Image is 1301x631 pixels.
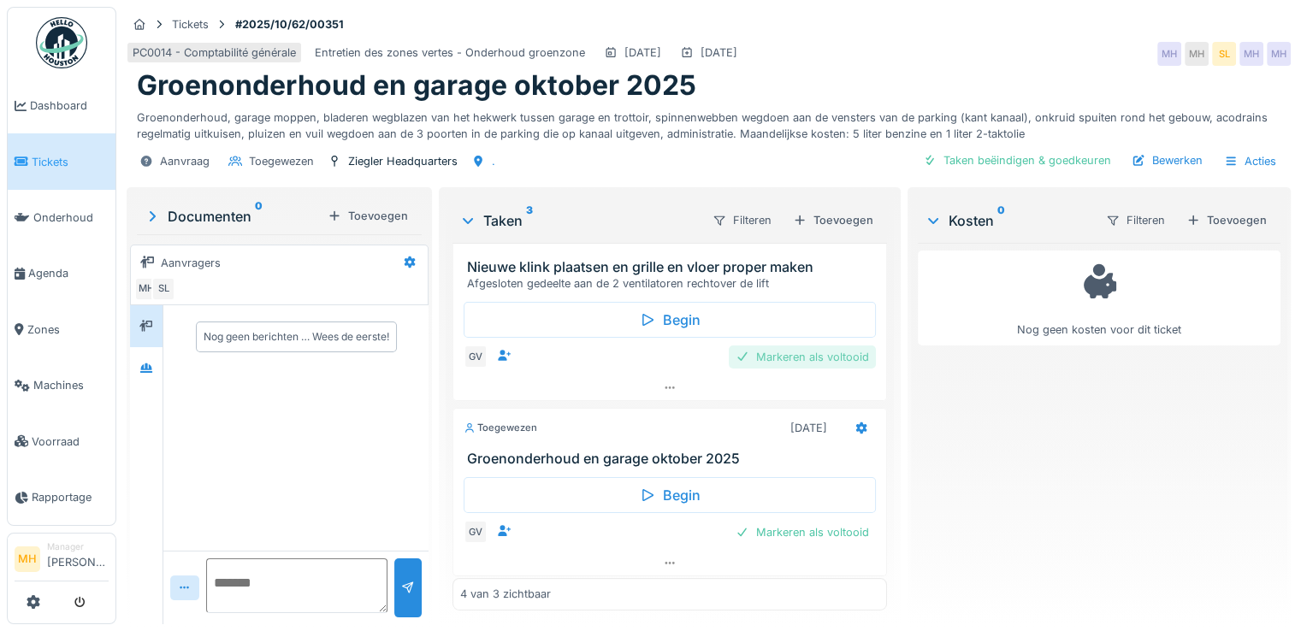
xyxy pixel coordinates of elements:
div: Nog geen kosten voor dit ticket [929,258,1269,338]
div: GV [464,520,488,544]
div: MH [1157,42,1181,66]
a: MH Manager[PERSON_NAME] [15,540,109,581]
div: SL [151,277,175,301]
div: Documenten [144,206,321,227]
div: Toegewezen [464,421,537,435]
div: Toevoegen [321,204,415,227]
h3: Nieuwe klink plaatsen en grille en vloer proper maken [467,259,879,275]
div: Aanvragers [161,255,221,271]
div: MH [134,277,158,301]
div: SL [1212,42,1236,66]
div: Taken [459,210,698,231]
div: Groenonderhoud, garage moppen, bladeren wegblazen van het hekwerk tussen garage en trottoir, spin... [137,103,1280,142]
div: . [492,153,495,169]
div: Aanvraag [160,153,210,169]
sup: 0 [997,210,1005,231]
div: [DATE] [701,44,737,61]
div: Markeren als voltooid [729,521,876,544]
div: GV [464,345,488,369]
div: Begin [464,477,876,513]
div: MH [1267,42,1291,66]
div: Manager [47,540,109,553]
div: MH [1239,42,1263,66]
div: Filteren [1098,208,1173,233]
a: Machines [8,357,115,413]
div: [DATE] [624,44,661,61]
a: Rapportage [8,469,115,525]
div: Ziegler Headquarters [348,153,458,169]
a: Zones [8,302,115,357]
div: Kosten [925,210,1091,231]
div: Tickets [172,16,209,32]
a: Tickets [8,133,115,189]
div: Filteren [705,208,779,233]
li: [PERSON_NAME] [47,540,109,577]
a: Voorraad [8,413,115,469]
li: MH [15,546,40,572]
sup: 3 [526,210,533,231]
div: Toevoegen [1180,209,1274,232]
div: MH [1185,42,1209,66]
a: Agenda [8,245,115,301]
div: Taken beëindigen & goedkeuren [916,149,1118,172]
div: Toevoegen [786,209,880,232]
div: Entretien des zones vertes - Onderhoud groenzone [315,44,585,61]
div: Nog geen berichten … Wees de eerste! [204,329,389,345]
div: Afgesloten gedeelte aan de 2 ventilatoren rechtover de lift [467,275,879,292]
span: Zones [27,321,109,338]
div: Begin [464,302,876,338]
a: Onderhoud [8,190,115,245]
h3: Groenonderhoud en garage oktober 2025 [467,451,879,467]
div: PC0014 - Comptabilité générale [133,44,296,61]
sup: 0 [255,206,263,227]
span: Dashboard [30,97,109,114]
span: Onderhoud [33,209,109,226]
div: Acties [1216,149,1284,174]
span: Tickets [32,154,109,170]
h1: Groenonderhoud en garage oktober 2025 [137,69,696,102]
div: [DATE] [790,420,827,436]
span: Voorraad [32,433,109,450]
a: Dashboard [8,78,115,133]
img: Badge_color-CXgf-gQk.svg [36,17,87,68]
div: Bewerken [1125,149,1209,172]
div: Toegewezen [249,153,314,169]
span: Agenda [28,265,109,281]
span: Rapportage [32,489,109,505]
div: Markeren als voltooid [729,345,876,369]
div: 4 van 3 zichtbaar [460,587,551,603]
span: Machines [33,377,109,393]
strong: #2025/10/62/00351 [228,16,351,32]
